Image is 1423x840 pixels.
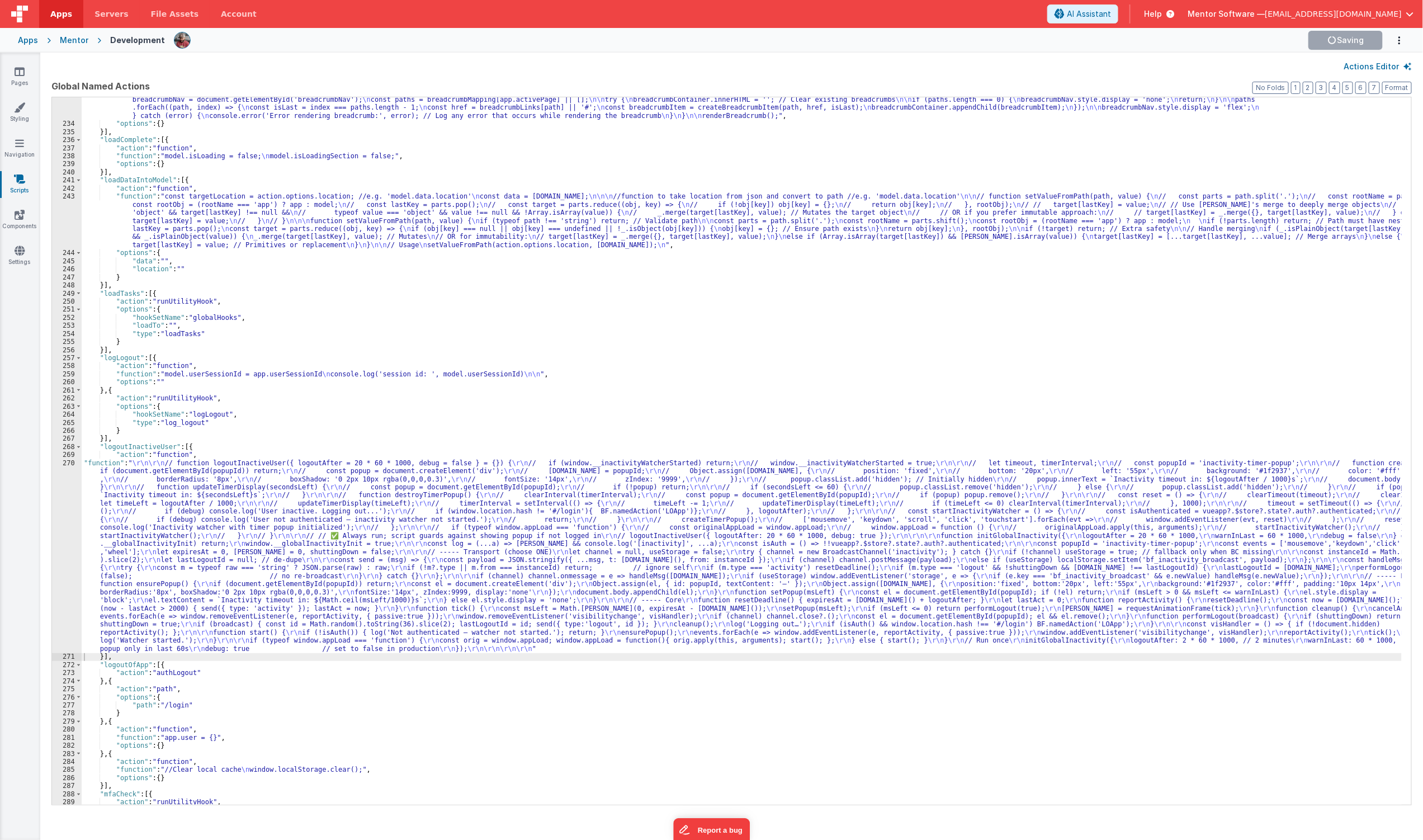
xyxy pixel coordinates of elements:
button: Format [1382,82,1412,94]
div: 262 [52,394,82,402]
button: Mentor Software — [EMAIL_ADDRESS][DOMAIN_NAME] [1188,8,1414,20]
div: 259 [52,370,82,378]
button: 3 [1316,82,1327,94]
div: 255 [52,338,82,346]
button: Actions Editor [1344,61,1412,72]
div: 268 [52,443,82,451]
button: 5 [1342,82,1353,94]
button: Options [1383,29,1405,52]
button: 6 [1355,82,1367,94]
div: 258 [52,362,82,370]
button: No Folds [1252,82,1289,94]
div: Development [110,35,165,46]
img: eba322066dbaa00baf42793ca2fab581 [174,32,190,48]
div: 276 [52,693,82,701]
span: AI Assistant [1067,8,1111,20]
div: 257 [52,354,82,362]
div: 273 [52,669,82,677]
button: 7 [1369,82,1380,94]
div: 237 [52,144,82,152]
div: 285 [52,766,82,773]
button: Saving [1308,31,1383,50]
div: 283 [52,750,82,758]
div: 243 [52,192,82,249]
div: 264 [52,410,82,418]
div: 278 [52,709,82,717]
span: Help [1144,8,1162,20]
div: Apps [18,35,38,46]
div: 247 [52,273,82,281]
div: 238 [52,152,82,160]
div: 288 [52,790,82,798]
div: 250 [52,298,82,305]
div: 275 [52,685,82,693]
div: 241 [52,176,82,184]
div: 253 [52,322,82,329]
div: 236 [52,136,82,144]
div: 239 [52,160,82,168]
span: [EMAIL_ADDRESS][DOMAIN_NAME] [1265,8,1402,20]
div: 274 [52,677,82,685]
span: Servers [94,8,128,20]
div: 270 [52,459,82,653]
div: 272 [52,661,82,669]
div: 260 [52,378,82,386]
div: 281 [52,734,82,742]
div: Mentor [60,35,88,46]
div: 254 [52,330,82,338]
div: 289 [52,798,82,806]
div: 284 [52,758,82,766]
div: 265 [52,419,82,427]
div: 251 [52,305,82,313]
button: 4 [1329,82,1340,94]
button: 1 [1291,82,1301,94]
button: 2 [1303,82,1313,94]
div: 248 [52,281,82,289]
div: 286 [52,774,82,782]
div: 252 [52,314,82,322]
div: 271 [52,653,82,660]
div: 256 [52,346,82,354]
span: Global Named Actions [51,79,150,93]
div: 269 [52,451,82,459]
div: 249 [52,290,82,298]
div: 280 [52,725,82,733]
div: 245 [52,257,82,265]
div: 277 [52,701,82,709]
div: 263 [52,403,82,410]
span: Apps [50,8,72,20]
div: 282 [52,742,82,749]
div: 287 [52,782,82,790]
div: 246 [52,265,82,273]
div: 234 [52,120,82,128]
div: 235 [52,128,82,136]
div: 240 [52,168,82,176]
div: 267 [52,435,82,442]
div: 242 [52,185,82,192]
div: 279 [52,718,82,725]
div: 266 [52,427,82,435]
button: AI Assistant [1047,4,1118,23]
div: 244 [52,249,82,257]
span: File Assets [151,8,199,20]
span: Mentor Software — [1188,8,1265,20]
div: 261 [52,386,82,394]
